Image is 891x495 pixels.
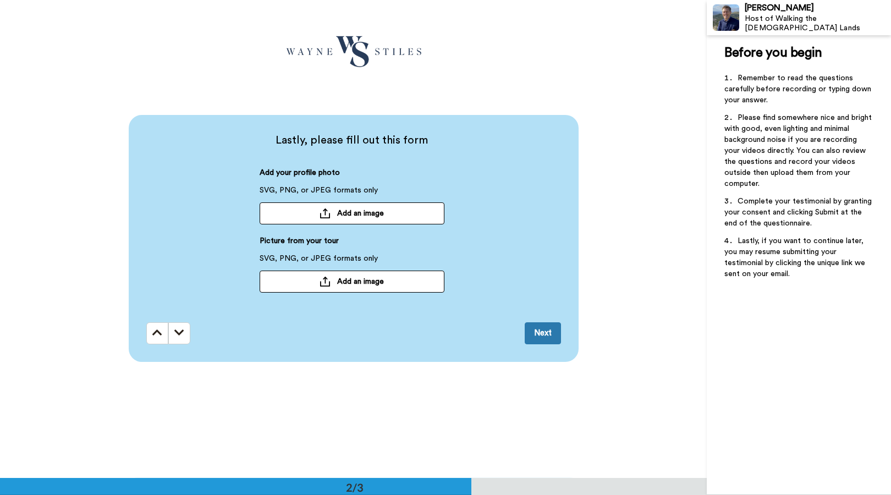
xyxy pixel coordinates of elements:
span: Add an image [337,276,384,287]
button: Add an image [260,202,444,224]
div: [PERSON_NAME] [745,3,890,13]
span: Please find somewhere nice and bright with good, even lighting and minimal background noise if yo... [724,114,874,188]
span: SVG, PNG, or JPEG formats only [260,253,378,271]
span: Before you begin [724,46,822,59]
span: Lastly, if you want to continue later, you may resume submitting your testimonial by clicking the... [724,237,867,278]
button: Next [525,322,561,344]
span: Add your profile photo [260,167,340,185]
div: Host of Walking the [DEMOGRAPHIC_DATA] Lands [745,14,890,33]
div: 2/3 [328,480,381,495]
span: Add an image [337,208,384,219]
span: Complete your testimonial by granting your consent and clicking Submit at the end of the question... [724,197,874,227]
span: Picture from your tour [260,235,339,253]
span: Lastly, please fill out this form [146,133,558,148]
span: SVG, PNG, or JPEG formats only [260,185,378,202]
button: Add an image [260,271,444,293]
img: Profile Image [713,4,739,31]
span: Remember to read the questions carefully before recording or typing down your answer. [724,74,873,104]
